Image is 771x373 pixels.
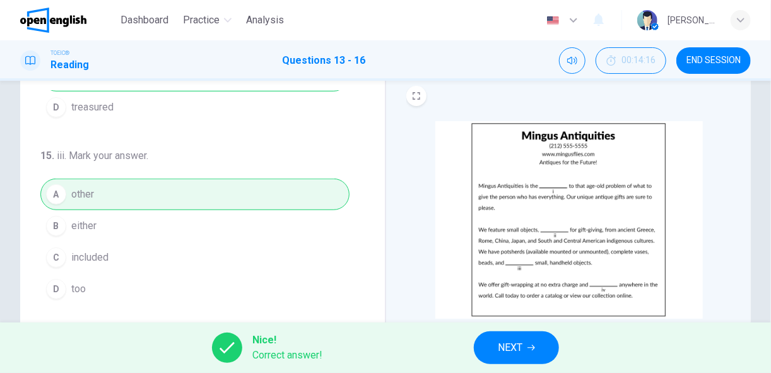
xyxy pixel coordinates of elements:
button: NEXT [474,331,559,364]
span: 15 . [40,150,54,162]
span: Correct answer! [252,348,322,363]
button: Analysis [242,9,290,32]
div: [PERSON_NAME] [668,13,715,28]
span: iii. Mark your answer. [57,150,148,162]
div: Hide [596,47,666,74]
span: Dashboard [121,13,168,28]
h1: Reading [50,57,89,73]
img: OpenEnglish logo [20,8,86,33]
span: 00:14:16 [621,56,656,66]
img: en [545,16,561,25]
h1: Questions 13 - 16 [283,53,366,68]
button: CLICK TO ZOOM [532,321,606,339]
a: OpenEnglish logo [20,8,115,33]
button: END SESSION [676,47,751,74]
span: Nice! [252,333,322,348]
div: Mute [559,47,586,74]
span: Analysis [247,13,285,28]
span: NEXT [498,339,522,357]
button: 00:14:16 [596,47,666,74]
span: Practice [184,13,220,28]
img: Profile picture [637,10,657,30]
span: END SESSION [686,56,741,66]
span: TOEIC® [50,49,69,57]
button: Dashboard [115,9,174,32]
img: undefined [435,121,703,319]
button: Practice [179,9,237,32]
button: EXPAND [406,86,427,106]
